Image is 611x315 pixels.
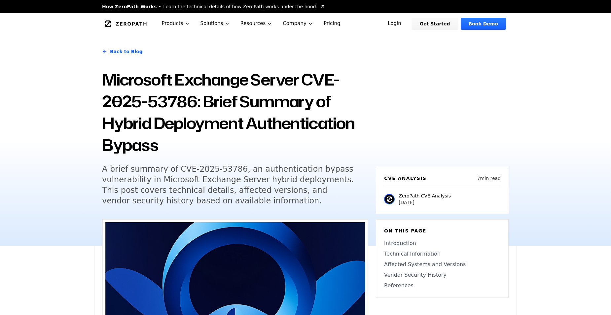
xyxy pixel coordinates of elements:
[277,13,318,34] button: Company
[102,42,143,61] a: Back to Blog
[477,175,501,182] p: 7 min read
[384,227,500,234] h6: On this page
[384,282,500,290] a: References
[102,3,157,10] span: How ZeroPath Works
[235,13,278,34] button: Resources
[461,18,506,30] a: Book Demo
[384,175,426,182] h6: CVE Analysis
[399,192,451,199] p: ZeroPath CVE Analysis
[94,13,517,34] nav: Global
[384,250,500,258] a: Technical Information
[412,18,458,30] a: Get Started
[384,194,395,204] img: ZeroPath CVE Analysis
[380,18,409,30] a: Login
[384,261,500,268] a: Affected Systems and Versions
[384,239,500,247] a: Introduction
[102,164,356,206] h5: A brief summary of CVE-2025-53786, an authentication bypass vulnerability in Microsoft Exchange S...
[157,13,195,34] button: Products
[102,3,325,10] a: How ZeroPath WorksLearn the technical details of how ZeroPath works under the hood.
[318,13,346,34] a: Pricing
[195,13,235,34] button: Solutions
[163,3,317,10] span: Learn the technical details of how ZeroPath works under the hood.
[399,199,451,206] p: [DATE]
[102,69,368,156] h1: Microsoft Exchange Server CVE-2025-53786: Brief Summary of Hybrid Deployment Authentication Bypass
[384,271,500,279] a: Vendor Security History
